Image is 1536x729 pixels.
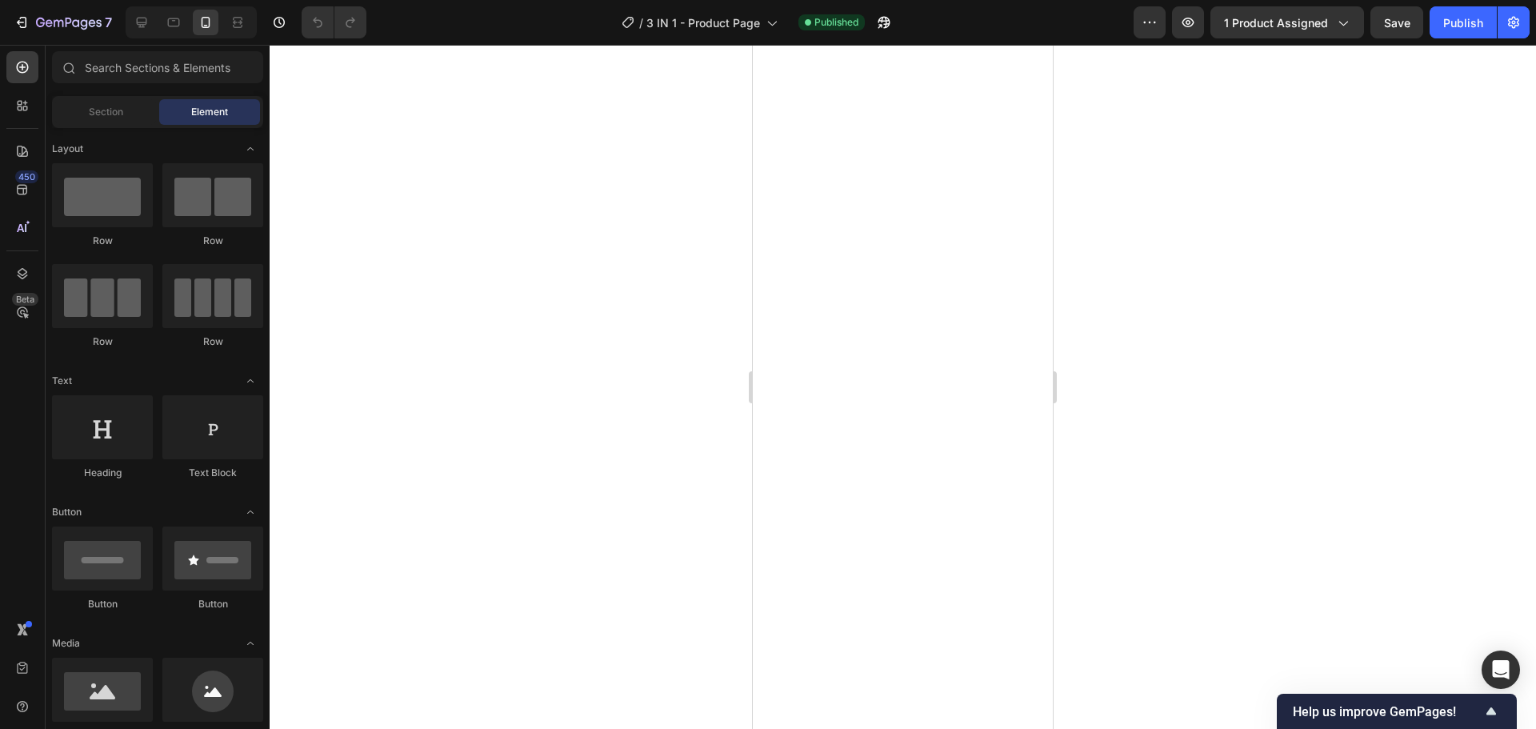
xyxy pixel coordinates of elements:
[1443,14,1483,31] div: Publish
[15,170,38,183] div: 450
[1293,704,1482,719] span: Help us improve GemPages!
[52,505,82,519] span: Button
[52,51,263,83] input: Search Sections & Elements
[1482,651,1520,689] div: Open Intercom Messenger
[814,15,858,30] span: Published
[52,234,153,248] div: Row
[1370,6,1423,38] button: Save
[238,368,263,394] span: Toggle open
[1384,16,1410,30] span: Save
[52,374,72,388] span: Text
[1430,6,1497,38] button: Publish
[12,293,38,306] div: Beta
[1210,6,1364,38] button: 1 product assigned
[162,597,263,611] div: Button
[52,636,80,651] span: Media
[105,13,112,32] p: 7
[52,466,153,480] div: Heading
[162,334,263,349] div: Row
[1293,702,1501,721] button: Show survey - Help us improve GemPages!
[238,136,263,162] span: Toggle open
[238,499,263,525] span: Toggle open
[191,105,228,119] span: Element
[238,631,263,656] span: Toggle open
[162,466,263,480] div: Text Block
[639,14,643,31] span: /
[646,14,760,31] span: 3 IN 1 - Product Page
[1224,14,1328,31] span: 1 product assigned
[52,142,83,156] span: Layout
[89,105,123,119] span: Section
[6,6,119,38] button: 7
[52,334,153,349] div: Row
[302,6,366,38] div: Undo/Redo
[753,45,1053,729] iframe: Design area
[162,234,263,248] div: Row
[52,597,153,611] div: Button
